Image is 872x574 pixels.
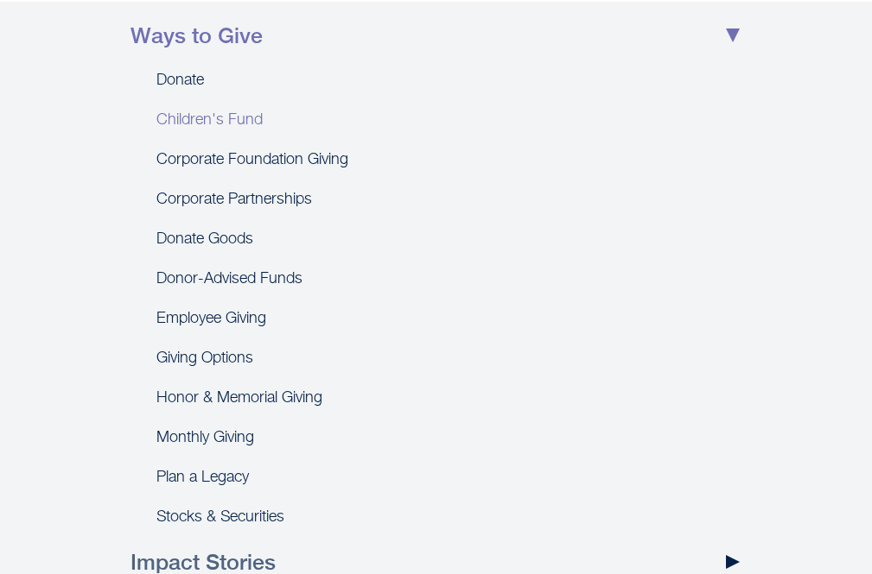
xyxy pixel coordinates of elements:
[130,378,742,418] a: Honor & Memorial Giving
[130,259,742,299] a: Donor-Advised Funds
[130,60,742,100] a: Donate
[130,219,742,259] a: Donate Goods
[130,457,742,497] a: Plan a Legacy
[130,180,742,219] a: Corporate Partnerships
[130,497,742,537] a: Stocks & Securities
[708,14,758,57] button: Toggle Dropdown
[130,299,742,338] a: Employee Giving
[130,100,742,140] a: Children's Fund
[130,10,742,60] a: Ways to Give
[130,418,742,457] a: Monthly Giving
[130,140,742,180] a: Corporate Foundation Giving
[130,338,742,378] a: Giving Options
